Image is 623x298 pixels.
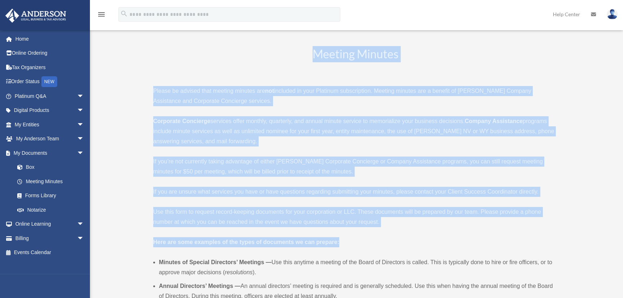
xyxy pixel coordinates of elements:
b: Annual Directors’ Meetings — [159,283,241,289]
a: Tax Organizers [5,60,95,74]
a: Billingarrow_drop_down [5,231,95,245]
a: menu [97,13,106,19]
a: My Entitiesarrow_drop_down [5,117,95,132]
p: Use this form to request record-keeping documents for your corporation or LLC. These documents wi... [153,207,558,227]
a: Box [10,160,95,175]
li: Use this anytime a meeting of the Board of Directors is called. This is typically done to hire or... [159,257,558,277]
a: Notarize [10,203,95,217]
b: Minutes of Special Directors’ Meetings — [159,259,272,265]
a: Forms Library [10,189,95,203]
span: arrow_drop_down [77,89,91,104]
a: Online Ordering [5,46,95,60]
span: arrow_drop_down [77,146,91,161]
span: arrow_drop_down [77,217,91,232]
strong: Here are some examples of the types of documents we can prepare: [153,239,340,245]
p: Please be advised that meeting minutes are included in your Platinum subscription. Meeting minute... [153,86,558,106]
a: Order StatusNEW [5,74,95,89]
a: My Anderson Teamarrow_drop_down [5,132,95,146]
p: services offer monthly, quarterly, and annual minute service to memorialize your business decisio... [153,116,558,146]
div: NEW [41,76,57,87]
span: arrow_drop_down [77,117,91,132]
i: menu [97,10,106,19]
p: If you’re not currently taking advantage of either [PERSON_NAME] Corporate Concierge or Company A... [153,157,558,177]
a: Company Assistance [465,118,523,124]
img: Anderson Advisors Platinum Portal [3,9,68,23]
strong: not [265,88,274,94]
a: Platinum Q&Aarrow_drop_down [5,89,95,103]
span: arrow_drop_down [77,231,91,246]
i: search [120,10,128,18]
a: Corporate Concierge [153,118,210,124]
a: Events Calendar [5,245,95,260]
h2: Meeting Minutes [153,46,558,76]
a: Meeting Minutes [10,174,91,189]
a: My Documentsarrow_drop_down [5,146,95,160]
a: Online Learningarrow_drop_down [5,217,95,231]
span: arrow_drop_down [77,132,91,146]
img: User Pic [607,9,618,19]
span: arrow_drop_down [77,103,91,118]
p: If you are unsure what services you have or have questions regarding submitting your minutes, ple... [153,187,558,197]
a: Digital Productsarrow_drop_down [5,103,95,118]
em: resolutions [225,269,253,275]
a: Home [5,32,95,46]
